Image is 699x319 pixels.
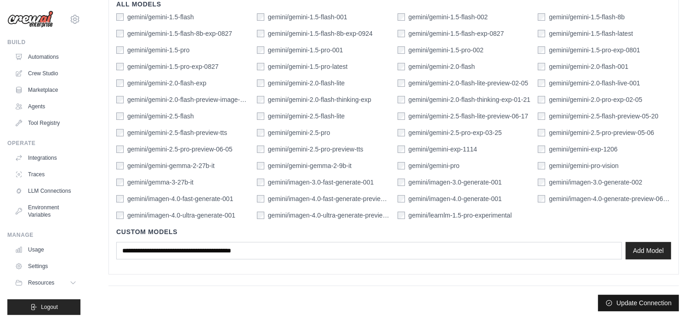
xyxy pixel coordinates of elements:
h4: Custom Models [116,227,671,236]
input: gemini/gemini-pro [398,162,405,169]
input: gemini/gemma-3-27b-it [116,179,124,186]
input: gemini/gemini-2.5-flash [116,112,124,120]
label: gemini/gemini-1.5-flash-002 [409,12,488,22]
input: gemini/imagen-4.0-ultra-generate-preview-06-06 [257,212,264,219]
a: Integrations [11,151,80,165]
input: gemini/gemini-1.5-pro-002 [398,46,405,54]
input: gemini/gemini-1.5-flash-latest [538,30,545,37]
input: gemini/gemini-2.0-flash-thinking-exp [257,96,264,103]
input: gemini/gemini-1.5-flash-002 [398,13,405,21]
label: gemini/gemini-1.5-pro [127,45,189,55]
input: gemini/gemini-1.5-pro-exp-0801 [538,46,545,54]
label: gemini/gemini-2.0-flash-lite-preview-02-05 [409,78,529,88]
label: gemini/gemini-2.5-flash-preview-tts [127,128,227,137]
label: gemini/gemini-2.0-flash-preview-image-generation [127,95,250,104]
input: gemini/gemini-gemma-2-9b-it [257,162,264,169]
input: gemini/gemini-2.0-flash-preview-image-generation [116,96,124,103]
label: gemini/gemini-1.5-flash-001 [268,12,347,22]
input: gemini/gemini-2.0-flash-thinking-exp-01-21 [398,96,405,103]
input: gemini/gemini-exp-1206 [538,146,545,153]
label: gemini/gemini-1.5-flash-exp-0827 [409,29,504,38]
a: Settings [11,259,80,274]
input: gemini/gemini-1.5-pro [116,46,124,54]
label: gemini/gemini-2.5-flash-lite-preview-06-17 [409,112,529,121]
label: gemini/imagen-4.0-ultra-generate-preview-06-06 [268,211,390,220]
label: gemini/gemini-2.5-flash-preview-05-20 [549,112,658,121]
input: gemini/imagen-3.0-generate-001 [398,179,405,186]
button: Update Connection [598,295,679,311]
label: gemini/gemini-1.5-flash-8b-exp-0924 [268,29,373,38]
a: Tool Registry [11,116,80,130]
input: gemini/gemini-2.5-flash-preview-tts [116,129,124,136]
label: gemini/gemini-1.5-pro-exp-0801 [549,45,640,55]
label: gemini/gemini-2.5-pro-preview-tts [268,145,364,154]
input: gemini/gemini-1.5-pro-001 [257,46,264,54]
input: gemini/imagen-4.0-generate-001 [398,195,405,202]
button: Add Model [625,242,671,259]
input: gemini/gemini-2.0-flash-lite-preview-02-05 [398,79,405,87]
label: gemini/gemini-2.0-flash-thinking-exp-01-21 [409,95,530,104]
input: gemini/gemini-2.0-flash-live-001 [538,79,545,87]
label: gemini/gemini-2.0-flash-live-001 [549,78,640,88]
input: gemini/gemini-2.5-pro-preview-tts [257,146,264,153]
a: Agents [11,99,80,114]
label: gemini/gemini-2.5-flash [127,112,194,121]
a: Environment Variables [11,200,80,222]
input: gemini/imagen-3.0-generate-002 [538,179,545,186]
div: Build [7,39,80,46]
span: Resources [28,279,54,286]
label: gemini/gemma-3-27b-it [127,178,193,187]
label: gemini/gemini-1.5-flash-8b-exp-0827 [127,29,232,38]
label: gemini/imagen-3.0-generate-002 [549,178,642,187]
input: gemini/gemini-2.0-flash-exp [116,79,124,87]
input: gemini/gemini-2.5-flash-lite [257,112,264,120]
div: Manage [7,231,80,239]
input: gemini/gemini-1.5-flash-8b-exp-0924 [257,30,264,37]
span: Logout [41,303,58,311]
input: gemini/imagen-4.0-generate-preview-06-06 [538,195,545,202]
input: gemini/gemini-2.5-flash-preview-05-20 [538,112,545,120]
label: gemini/gemini-1.5-flash-8b [549,12,625,22]
label: gemini/gemini-2.5-flash-lite [268,112,345,121]
input: gemini/learnlm-1.5-pro-experimental [398,212,405,219]
label: gemini/gemini-exp-1206 [549,145,617,154]
label: gemini/gemini-pro [409,161,460,170]
a: Usage [11,242,80,257]
label: gemini/gemini-2.0-flash-exp [127,78,206,88]
label: gemini/gemini-2.5-pro-preview-06-05 [127,145,233,154]
label: gemini/gemini-2.5-pro-preview-05-06 [549,128,654,137]
label: gemini/imagen-4.0-ultra-generate-001 [127,211,235,220]
label: gemini/imagen-4.0-generate-preview-06-06 [549,194,671,203]
label: gemini/gemini-gemma-2-9b-it [268,161,352,170]
input: gemini/gemini-2.5-pro-preview-05-06 [538,129,545,136]
input: gemini/gemini-2.0-flash-lite [257,79,264,87]
input: gemini/gemini-1.5-pro-latest [257,63,264,70]
input: gemini/gemini-1.5-flash-exp-0827 [398,30,405,37]
div: Operate [7,140,80,147]
button: Resources [11,275,80,290]
input: gemini/gemini-gemma-2-27b-it [116,162,124,169]
a: Marketplace [11,83,80,97]
a: Crew Studio [11,66,80,81]
label: gemini/gemini-exp-1114 [409,145,477,154]
label: gemini/learnlm-1.5-pro-experimental [409,211,512,220]
label: gemini/gemini-1.5-flash [127,12,194,22]
button: Logout [7,299,80,315]
input: gemini/gemini-2.0-pro-exp-02-05 [538,96,545,103]
label: gemini/imagen-3.0-fast-generate-001 [268,178,374,187]
a: LLM Connections [11,184,80,198]
label: gemini/imagen-3.0-generate-001 [409,178,502,187]
label: gemini/gemini-1.5-pro-001 [268,45,343,55]
input: gemini/gemini-exp-1114 [398,146,405,153]
label: gemini/gemini-pro-vision [549,161,619,170]
label: gemini/gemini-2.0-pro-exp-02-05 [549,95,642,104]
input: gemini/gemini-2.5-pro-preview-06-05 [116,146,124,153]
label: gemini/gemini-1.5-pro-latest [268,62,348,71]
input: gemini/gemini-1.5-flash [116,13,124,21]
label: gemini/gemini-2.0-flash-lite [268,78,345,88]
input: gemini/imagen-3.0-fast-generate-001 [257,179,264,186]
input: gemini/gemini-2.0-flash [398,63,405,70]
input: gemini/gemini-1.5-flash-8b [538,13,545,21]
label: gemini/gemini-1.5-pro-002 [409,45,483,55]
label: gemini/gemini-1.5-flash-latest [549,29,633,38]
